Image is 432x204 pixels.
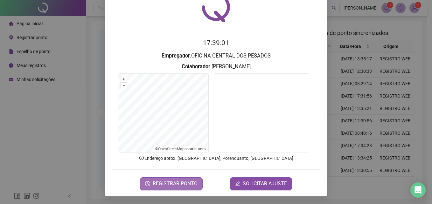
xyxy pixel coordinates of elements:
[203,39,229,47] time: 17:39:01
[112,63,320,71] h3: : [PERSON_NAME]
[162,53,190,59] strong: Empregador
[140,177,203,190] button: REGISTRAR PONTO
[145,181,150,186] span: clock-circle
[153,180,198,187] span: REGISTRAR PONTO
[182,64,210,70] strong: Colaborador
[112,52,320,60] h3: : OFICINA CENTRAL DOS PESADOS
[121,83,127,89] button: –
[121,76,127,82] button: +
[230,177,292,190] button: editSOLICITAR AJUSTE
[155,147,206,151] li: © contributors.
[235,181,240,186] span: edit
[243,180,287,187] span: SOLICITAR AJUSTE
[410,182,426,198] div: Open Intercom Messenger
[139,155,144,161] span: info-circle
[112,155,320,162] p: Endereço aprox. : [GEOGRAPHIC_DATA], Porenquanto, [GEOGRAPHIC_DATA]
[158,147,185,151] a: OpenStreetMap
